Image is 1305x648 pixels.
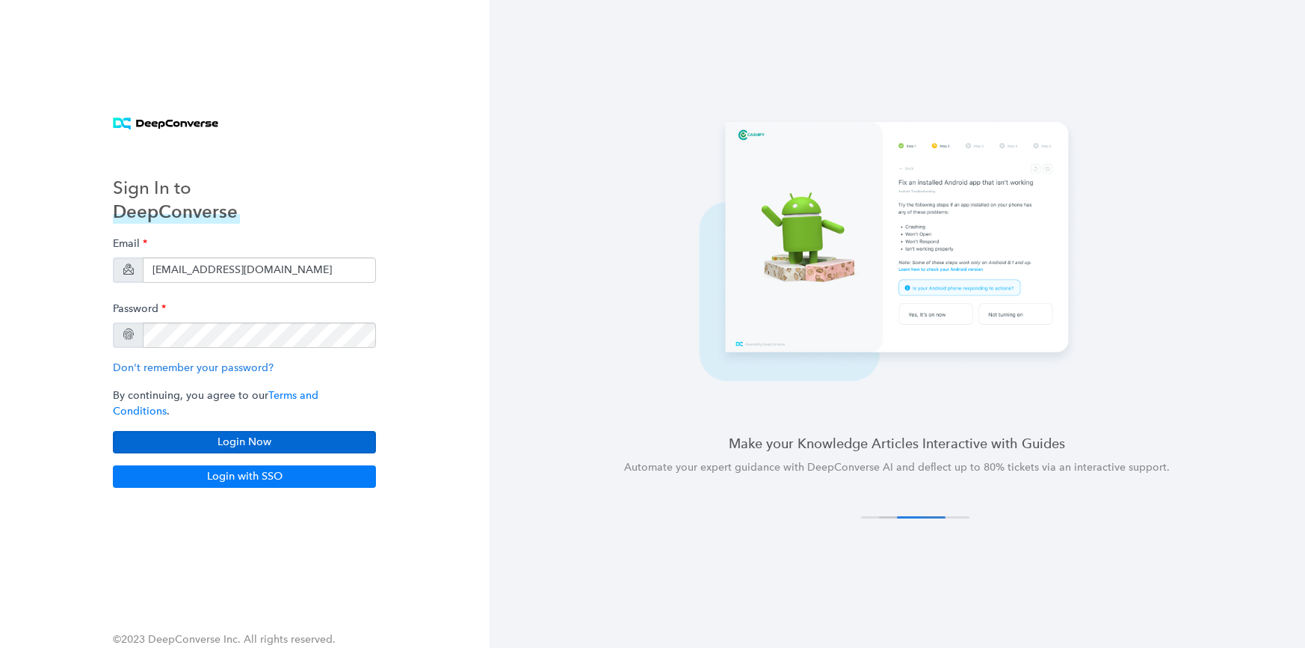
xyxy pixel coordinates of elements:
[921,516,969,519] button: 4
[113,388,376,419] p: By continuing, you agree to our .
[113,176,240,200] h3: Sign In to
[694,120,1102,398] img: carousel 3
[113,361,274,374] a: Don't remember your password?
[525,434,1269,453] h4: Make your Knowledge Articles Interactive with Guides
[861,516,910,519] button: 1
[113,295,166,323] label: Password
[113,465,376,488] button: Login with SSO
[113,117,218,130] img: horizontal logo
[113,633,336,646] span: ©2023 DeepConverse Inc. All rights reserved.
[879,516,928,519] button: 2
[624,461,1170,474] span: Automate your expert guidance with DeepConverse AI and deflect up to 80% tickets via an interacti...
[113,200,240,224] h3: DeepConverse
[113,431,376,453] button: Login Now
[113,230,147,257] label: Email
[113,389,318,418] a: Terms and Conditions
[897,516,945,519] button: 3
